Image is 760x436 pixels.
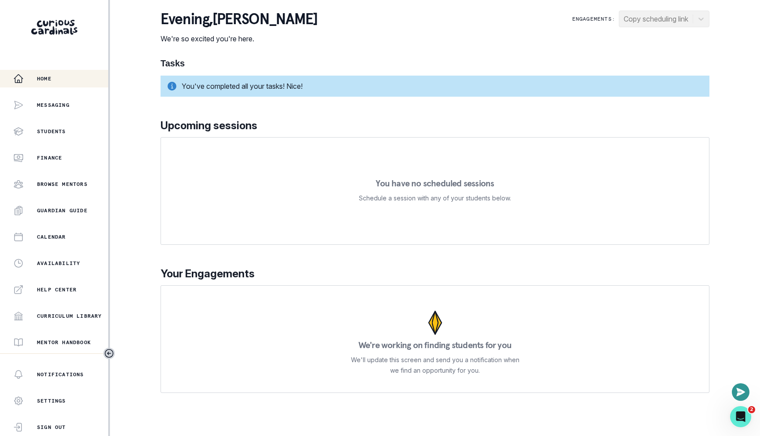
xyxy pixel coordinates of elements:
[730,406,751,427] iframe: Intercom live chat
[359,193,511,203] p: Schedule a session with any of your students below.
[37,312,102,320] p: Curriculum Library
[37,339,91,346] p: Mentor Handbook
[37,260,80,267] p: Availability
[37,181,88,188] p: Browse Mentors
[161,76,709,97] div: You've completed all your tasks! Nice!
[161,266,709,282] p: Your Engagements
[376,179,494,188] p: You have no scheduled sessions
[161,118,709,134] p: Upcoming sessions
[37,154,62,161] p: Finance
[37,128,66,135] p: Students
[37,397,66,404] p: Settings
[103,348,115,359] button: Toggle sidebar
[572,15,615,22] p: Engagements:
[161,11,317,28] p: evening , [PERSON_NAME]
[732,383,749,401] button: Open or close messaging widget
[161,33,317,44] p: We're so excited you're here.
[161,58,709,69] h1: Tasks
[37,371,84,378] p: Notifications
[37,102,69,109] p: Messaging
[351,355,519,376] p: We'll update this screen and send you a notification when we find an opportunity for you.
[358,341,512,349] p: We're working on finding students for you
[37,424,66,431] p: Sign Out
[748,406,755,413] span: 2
[37,75,51,82] p: Home
[37,286,77,293] p: Help Center
[31,20,77,35] img: Curious Cardinals Logo
[37,233,66,240] p: Calendar
[37,207,88,214] p: Guardian Guide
